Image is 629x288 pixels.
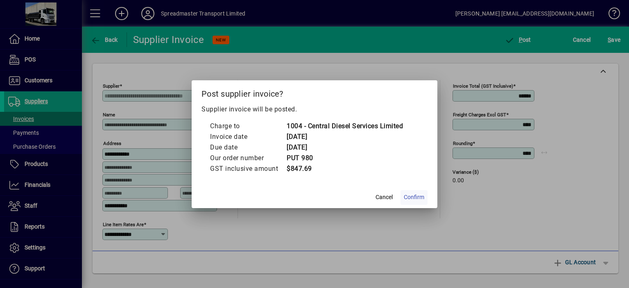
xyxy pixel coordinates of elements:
button: Confirm [400,190,428,205]
button: Cancel [371,190,397,205]
td: $847.69 [286,163,403,174]
td: 1004 - Central Diesel Services Limited [286,121,403,132]
td: [DATE] [286,142,403,153]
td: GST inclusive amount [210,163,286,174]
span: Confirm [404,193,424,202]
td: [DATE] [286,132,403,142]
p: Supplier invoice will be posted. [201,104,428,114]
td: Due date [210,142,286,153]
td: Our order number [210,153,286,163]
h2: Post supplier invoice? [192,80,437,104]
span: Cancel [376,193,393,202]
td: PUT 980 [286,153,403,163]
td: Charge to [210,121,286,132]
td: Invoice date [210,132,286,142]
